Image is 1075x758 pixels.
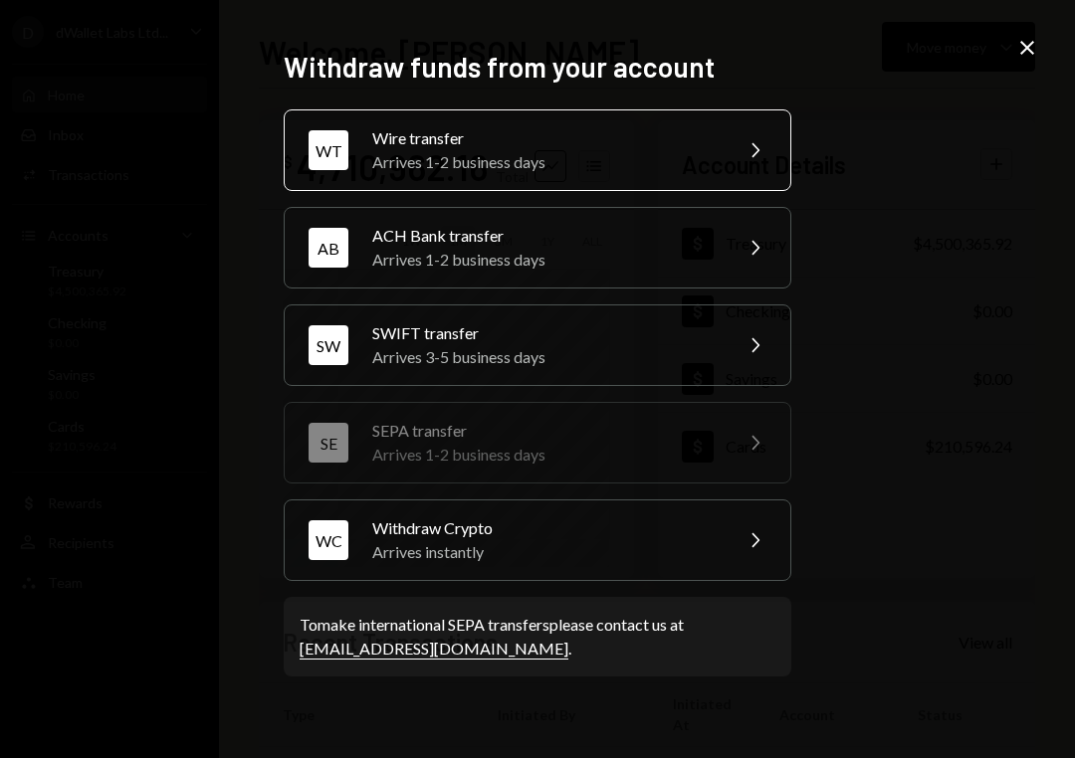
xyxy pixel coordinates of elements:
[372,443,719,467] div: Arrives 1-2 business days
[372,126,719,150] div: Wire transfer
[300,639,568,660] a: [EMAIL_ADDRESS][DOMAIN_NAME]
[372,224,719,248] div: ACH Bank transfer
[372,248,719,272] div: Arrives 1-2 business days
[372,540,719,564] div: Arrives instantly
[284,48,791,87] h2: Withdraw funds from your account
[372,419,719,443] div: SEPA transfer
[372,321,719,345] div: SWIFT transfer
[300,613,775,661] div: To make international SEPA transfers please contact us at .
[309,325,348,365] div: SW
[309,423,348,463] div: SE
[309,130,348,170] div: WT
[284,499,791,581] button: WCWithdraw CryptoArrives instantly
[372,345,719,369] div: Arrives 3-5 business days
[284,207,791,288] button: ABACH Bank transferArrives 1-2 business days
[309,520,348,560] div: WC
[309,228,348,268] div: AB
[372,150,719,174] div: Arrives 1-2 business days
[284,402,791,483] button: SESEPA transferArrives 1-2 business days
[372,516,719,540] div: Withdraw Crypto
[284,304,791,386] button: SWSWIFT transferArrives 3-5 business days
[284,109,791,191] button: WTWire transferArrives 1-2 business days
